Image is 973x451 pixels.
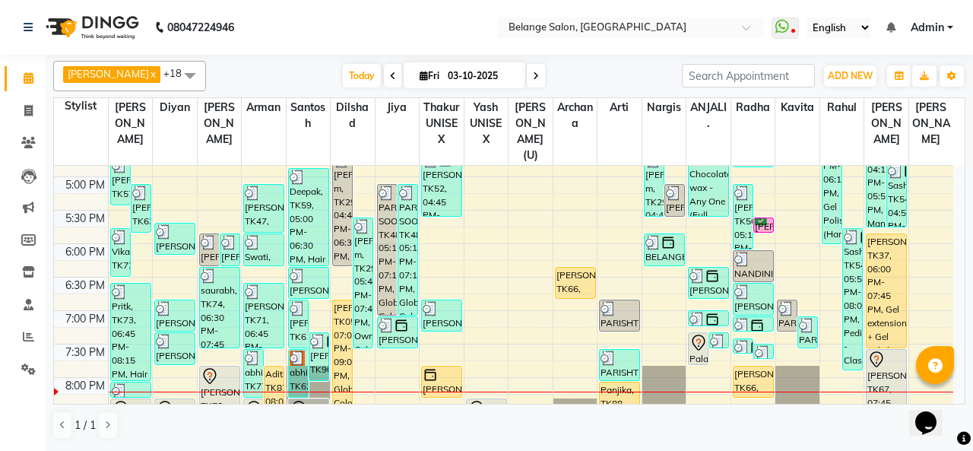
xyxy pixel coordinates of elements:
[420,98,464,149] span: Thakur UNISEX
[62,345,108,360] div: 7:30 PM
[62,378,108,394] div: 8:00 PM
[867,350,906,414] div: [PERSON_NAME], TK67, 07:45 PM-08:45 PM, Nail Art
[828,70,873,81] span: ADD NEW
[289,268,328,298] div: [PERSON_NAME], TK53, 06:30 PM-07:00 PM, [PERSON_NAME] Styling
[62,311,108,327] div: 7:00 PM
[665,185,684,216] div: [PERSON_NAME] m, TK29, 05:15 PM-05:45 PM, Pedicure - Classic (only cleaning,scrubing)
[62,278,108,294] div: 6:30 PM
[220,234,239,265] div: [PERSON_NAME] k, TK64, 06:00 PM-06:30 PM, K - Wash (Medium - Long) (₹1000)
[289,350,308,397] div: abhishek, TK62, 07:45 PM-08:30 PM, [PERSON_NAME] Styling
[62,177,108,193] div: 5:00 PM
[353,218,372,348] div: [PERSON_NAME] m, TK29, 05:45 PM-07:45 PM, Own Colour - Root touch up (₹1200)
[333,300,352,430] div: [PERSON_NAME], TK05, 07:00 PM-09:00 PM, Global Colour (Inoa) - Touch up (upto 1 inches)
[689,268,728,298] div: [PERSON_NAME], TK69, 06:30 PM-07:00 PM, Chocolate wax - Any One (Full Arms/Half legs/Half back/Ha...
[155,333,195,364] div: [PERSON_NAME], TK79, 07:30 PM-08:00 PM, Hair wash - Medium - (F) (₹500)
[265,367,284,414] div: Aditi, TK87, 08:00 PM-08:45 PM, Hair cut - Hair cut (M)
[709,333,728,348] div: [PERSON_NAME], TK81, 07:30 PM-07:45 PM, Threading - Any one (Eyebrow/Upperlip/lowerlip/chin) (₹80)
[597,98,642,117] span: Arti
[200,268,239,348] div: saurabh, TK74, 06:30 PM-07:45 PM, Hair cut - Hair cut (M),Head Massage (Coconut/Almond) - M (₹700)
[509,98,553,165] span: [PERSON_NAME] (U)
[864,98,908,149] span: [PERSON_NAME]
[54,98,108,114] div: Stylist
[331,98,375,133] span: dilshad
[244,284,284,348] div: [PERSON_NAME], TK71, 06:45 PM-07:45 PM, Hair cut - Hair cut (M),Hair wash - Loreal - (M) (₹200)
[909,390,958,436] iframe: chat widget
[642,98,686,117] span: Nargis
[132,185,151,232] div: [PERSON_NAME], TK63, 05:15 PM-06:00 PM, Hair cut - Hair cut (M) (₹400)
[244,234,284,265] div: Swati, TK65, 06:00 PM-06:30 PM, Hair cut - Hair cut (M)
[422,152,461,216] div: [PERSON_NAME], TK52, 04:45 PM-05:45 PM, Hair cut (Wash + Blow dry)
[111,157,130,205] div: [PERSON_NAME], TK57, 04:50 PM-05:35 PM, Hair cut - Hair cut (M) (₹400)
[843,229,862,370] div: Sashi, TK54, 05:55 PM-08:05 PM, Pedicure - Classic (only cleaning,scrubing) (₹800),Nails - Cut, F...
[68,68,149,80] span: [PERSON_NAME]
[343,64,381,87] span: Today
[734,185,753,249] div: [PERSON_NAME], TK56, 05:15 PM-06:15 PM, Threading - Any one (Eyebrow/Upperlip/lowerlip/chin),Waxi...
[289,169,328,265] div: Deepak, TK59, 05:00 PM-06:30 PM, Hair cut - Hair cut (M),[PERSON_NAME] Styling (₹300)
[333,152,352,265] div: [PERSON_NAME] m, TK29, 04:45 PM-06:30 PM, Global Colour (Inoa) - Touch up (upto 1 inches)
[754,218,773,232] div: [PERSON_NAME], TK58, 05:45 PM-06:00 PM, Threading - Any one (Eyebrow/Upperlip/lowerlip/chin)
[645,152,664,216] div: [PERSON_NAME] m, TK29, 04:45 PM-05:45 PM, Pedicure - Dtan (₹1400),Underarms (Sugar) (₹150)
[242,98,286,117] span: Arman
[734,339,753,353] div: BELANGE [DEMOGRAPHIC_DATA] [DEMOGRAPHIC_DATA], TK82, 07:35 PM-07:50 PM, Threading - Any one (Eyeb...
[820,98,864,117] span: Rahul
[198,98,242,149] span: [PERSON_NAME]
[155,399,195,430] div: [PERSON_NAME], TK80, 08:30 PM-09:00 PM, K - Wash (Medium - Long)
[467,399,506,430] div: krishna b p, TK31, 08:30 PM-09:00 PM, Hair wash - Long - (F)
[600,383,639,414] div: Panjika, TK88, 08:15 PM-08:45 PM, Waxing - Face - Any one (Upperlip/lowerlip/[GEOGRAPHIC_DATA]/Fo...
[734,251,773,281] div: NANDINI, TK49, 06:15 PM-06:45 PM, Chocolate wax - Half Arms
[911,20,944,36] span: Admin
[556,268,595,298] div: [PERSON_NAME], TK66, 06:30 PM-07:00 PM, Back Massage (30 mins)
[287,98,331,133] span: Santosh
[731,98,775,117] span: Radha
[149,68,156,80] a: x
[155,300,195,331] div: [PERSON_NAME], TK60, 07:00 PM-07:30 PM, Hair wash - Long - (F)
[289,300,308,348] div: [PERSON_NAME], TK61, 07:00 PM-07:45 PM, Hair cut - Hair cut (M)
[734,284,773,315] div: [PERSON_NAME] k, TK64, 06:45 PM-07:15 PM, Chocolate wax - Any One (Full Arms/Half legs/Half back/...
[422,300,461,331] div: [PERSON_NAME], TK60, 07:00 PM-07:30 PM, Hair wash - Long - (F)
[734,317,773,331] div: [PERSON_NAME], TK75, 07:15 PM-07:30 PM, Threading - Any one (Eyebrow/Upperlip/lowerlip/chin)
[200,367,239,414] div: [PERSON_NAME], TK78, 08:00 PM-08:45 PM, [PERSON_NAME] Styling
[39,6,143,49] img: logo
[378,317,417,348] div: [PERSON_NAME], TK69, 07:15 PM-07:45 PM, Hair wash - Long - (F)
[798,317,817,348] div: PARISHTRA SOOD, TK48, 07:15 PM-07:45 PM, Manicure - Aroma (₹1000)
[822,103,841,243] div: [PERSON_NAME], TK28, 04:00 PM-06:10 PM, Gel Polish (Hands/feet)
[200,234,219,265] div: [PERSON_NAME], TK64, 06:00 PM-06:30 PM, Hair wash - Long - (F)
[244,399,263,414] div: BELANGE [DEMOGRAPHIC_DATA] [DEMOGRAPHIC_DATA], TK85, 08:30 PM-08:45 PM, Hair cut - Hair cut (M)
[422,367,461,397] div: [PERSON_NAME], TK25, 08:00 PM-08:30 PM, Head Massage - (Coconut/Almond) - F
[754,345,773,358] div: [PERSON_NAME], TK84, 07:40 PM-07:55 PM, Threading - Any one (Eyebrow/Upperlip/lowerlip/chin) (₹80)
[689,311,728,326] div: BELANGE [DEMOGRAPHIC_DATA] [DEMOGRAPHIC_DATA], TK76, 07:10 PM-07:25 PM, Threading - Any one (Eyeb...
[153,98,197,117] span: diyan
[775,98,819,117] span: Kavita
[909,98,953,149] span: [PERSON_NAME]
[824,65,876,87] button: ADD NEW
[867,234,906,348] div: [PERSON_NAME], TK37, 06:00 PM-07:45 PM, Gel extension + Gel polish
[778,300,797,331] div: PARISHTRA SOOD, TK48, 07:00 PM-07:30 PM, Manicure - Classic
[111,284,151,380] div: Pritk, TK73, 06:45 PM-08:15 PM, Hair cut - Hair cut (M),[PERSON_NAME] Styling (₹300)
[111,399,151,446] div: Pritam, TK89, 08:30 PM-09:15 PM, [PERSON_NAME] Styling
[887,163,906,227] div: Sashi, TK54, 04:55 PM-05:55 PM, Manicure - Classic (₹700),Nails - Regular Nail Paint (Feet/Hands)...
[111,383,151,397] div: [PERSON_NAME], TK83, 08:15 PM-08:30 PM, Hair cut - Hair cut (M)
[682,64,815,87] input: Search Appointment
[378,185,397,315] div: PARISHTRA SOOD, TK48, 05:15 PM-07:15 PM, Global Colour (Inoa) - Touch up (upto 1 inches)
[553,98,597,133] span: Archana
[398,185,417,315] div: PARISHTRA SOOD, TK48, 05:15 PM-07:15 PM, Global Colour (Majirel) - Touch up (upto 1 inches) (₹1700)
[645,234,684,265] div: BELANGE [DEMOGRAPHIC_DATA] [DEMOGRAPHIC_DATA], TK91, 06:00 PM-06:30 PM, Chocolate wax - Any One (...
[62,244,108,260] div: 6:00 PM
[111,229,130,276] div: Vikas, TK72, 05:55 PM-06:40 PM, Hair cut - Hair cut (M) (₹400)
[443,65,519,87] input: 2025-10-03
[167,6,234,49] b: 08047224946
[867,119,886,227] div: [PERSON_NAME], TK50, 04:15 PM-05:55 PM, Manicure - Classic,Gel Polish (Hands/feet) (₹600),Nails -...
[309,333,328,380] div: [PERSON_NAME], TK90, 07:30 PM-08:15 PM, [PERSON_NAME] Styling (₹300)
[464,98,509,149] span: Yash UNISEX
[416,70,443,81] span: Fri
[163,67,193,79] span: +18
[244,185,284,232] div: [PERSON_NAME], TK47, 05:15 PM-06:00 PM, Hair cut - Hair cut (M)
[109,98,153,149] span: [PERSON_NAME]
[600,300,639,331] div: PARISHTRA SOOD, TK48, 07:00 PM-07:30 PM, Pedicure - Classic (only cleaning,scrubing)
[62,211,108,227] div: 5:30 PM
[244,350,263,397] div: abhishek, TK77, 07:45 PM-08:30 PM, [PERSON_NAME] Styling
[600,350,639,380] div: PARISHTRA SOOD, TK48, 07:45 PM-08:15 PM, Pedicure - Aroma (₹1100)
[376,98,420,117] span: Jiya
[289,399,328,446] div: [PERSON_NAME], TK06, 08:30 PM-09:15 PM, Hair cut - Hair cut (M)
[734,367,773,397] div: [PERSON_NAME], TK66, 08:00 PM-08:30 PM, Hair wash - Medium - (F)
